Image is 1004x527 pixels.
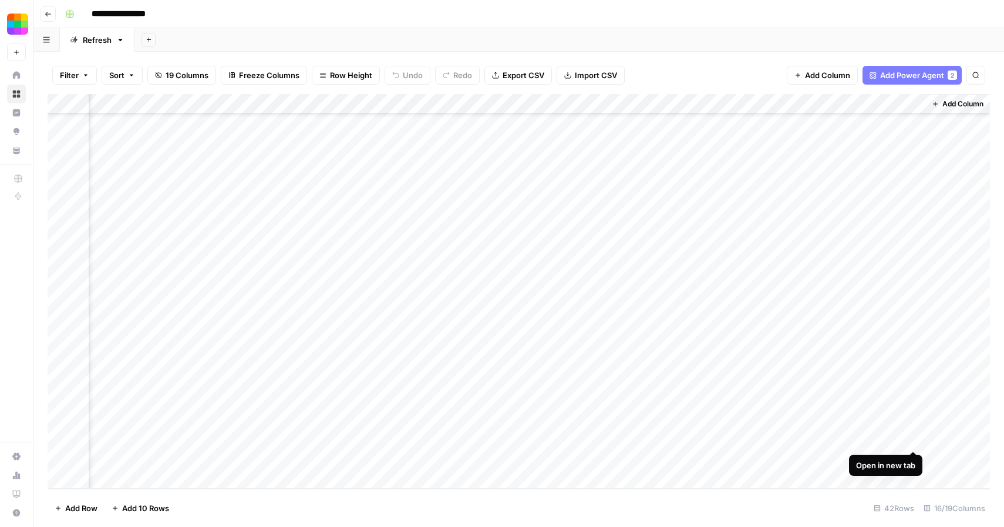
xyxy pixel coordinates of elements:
div: Refresh [83,34,112,46]
button: Workspace: Smallpdf [7,9,26,39]
span: Redo [453,69,472,81]
button: 19 Columns [147,66,216,85]
span: Sort [109,69,124,81]
span: Undo [403,69,423,81]
button: Redo [435,66,480,85]
div: 2 [948,71,957,80]
button: Export CSV [484,66,552,85]
button: Undo [385,66,430,85]
button: Add Power Agent2 [863,66,962,85]
div: Open in new tab [856,459,915,471]
button: Add 10 Rows [105,499,176,518]
span: Add Power Agent [880,69,944,81]
button: Add Row [48,499,105,518]
span: 2 [951,71,954,80]
button: Add Column [927,96,988,112]
button: Sort [102,66,143,85]
span: Filter [60,69,79,81]
button: Row Height [312,66,380,85]
a: Usage [7,466,26,485]
a: Home [7,66,26,85]
div: 16/19 Columns [919,499,990,518]
a: Settings [7,447,26,466]
button: Import CSV [557,66,625,85]
span: Row Height [330,69,372,81]
button: Add Column [787,66,858,85]
div: 42 Rows [869,499,919,518]
a: Learning Hub [7,485,26,503]
a: Your Data [7,141,26,160]
button: Filter [52,66,97,85]
img: Smallpdf Logo [7,14,28,35]
span: Freeze Columns [239,69,299,81]
a: Opportunities [7,122,26,141]
span: Export CSV [503,69,544,81]
button: Freeze Columns [221,66,307,85]
span: Import CSV [575,69,617,81]
button: Help + Support [7,503,26,522]
a: Refresh [60,28,134,52]
span: 19 Columns [166,69,208,81]
a: Browse [7,85,26,103]
a: Insights [7,103,26,122]
span: Add 10 Rows [122,502,169,514]
span: Add Column [942,99,983,109]
span: Add Column [805,69,850,81]
span: Add Row [65,502,97,514]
